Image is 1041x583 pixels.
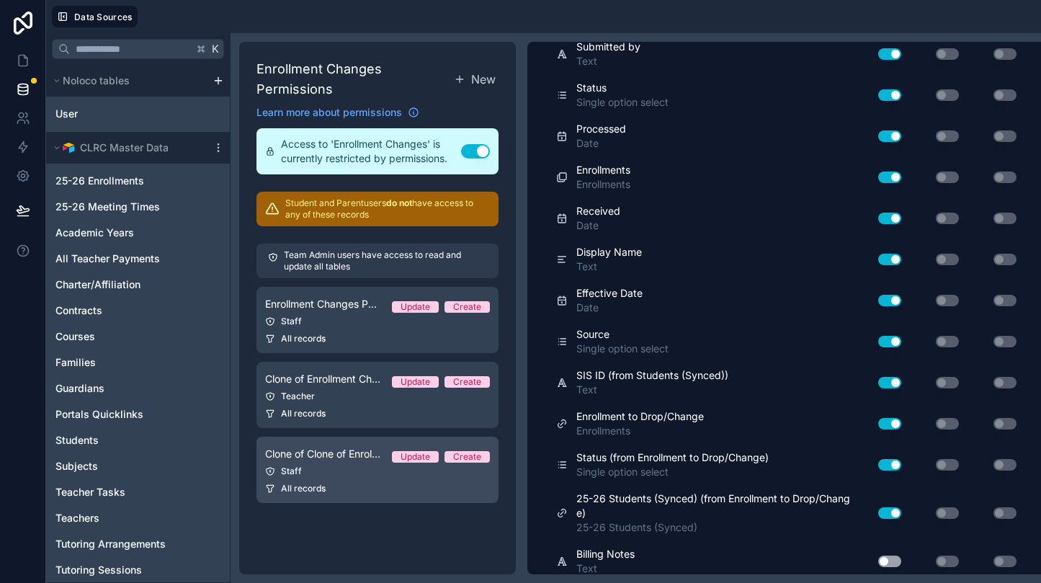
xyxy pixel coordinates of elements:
[55,355,96,370] span: Families
[55,381,104,396] span: Guardians
[49,102,227,125] div: User
[576,561,635,576] span: Text
[281,483,326,494] span: All records
[63,142,74,153] img: Airtable Logo
[576,81,669,95] span: Status
[55,537,166,551] span: Tutoring Arrangements
[265,391,490,402] div: Teacher
[576,342,669,356] span: Single option select
[576,301,643,315] span: Date
[52,6,138,27] button: Data Sources
[55,107,78,121] span: User
[55,200,160,214] span: 25-26 Meeting Times
[265,297,380,311] span: Enrollment Changes Permission - Staff
[265,372,380,386] span: Clone of Enrollment Changes Permission - Teacher
[401,301,430,313] div: Update
[49,558,227,582] div: Tutoring Sessions
[576,245,642,259] span: Display Name
[386,197,412,208] strong: do not
[576,177,630,192] span: Enrollments
[281,137,461,166] span: Access to 'Enrollment Changes' is currently restricted by permissions.
[576,409,704,424] span: Enrollment to Drop/Change
[49,71,207,91] button: Noloco tables
[576,491,852,520] span: 25-26 Students (Synced) (from Enrollment to Drop/Change)
[576,520,852,535] span: 25-26 Students (Synced)
[576,40,640,54] span: Submitted by
[576,383,728,397] span: Text
[55,303,102,318] span: Contracts
[281,333,326,344] span: All records
[210,44,220,54] span: K
[74,12,133,22] span: Data Sources
[80,141,169,155] span: CLRC Master Data
[49,247,227,270] div: All Teacher Payments
[49,377,227,400] div: Guardians
[49,533,227,556] div: Tutoring Arrangements
[256,105,419,120] a: Learn more about permissions
[55,407,143,422] span: Portals Quicklinks
[55,277,140,292] span: Charter/Affiliation
[451,68,499,91] button: New
[576,136,626,151] span: Date
[49,507,227,530] div: Teachers
[256,287,499,353] a: Enrollment Changes Permission - StaffUpdateCreateStaffAll records
[49,273,227,296] div: Charter/Affiliation
[471,71,496,88] span: New
[576,218,620,233] span: Date
[49,195,227,218] div: 25-26 Meeting Times
[265,447,380,461] span: Clone of Clone of Enrollment Changes Permission - Staff
[256,362,499,428] a: Clone of Enrollment Changes Permission - TeacherUpdateCreateTeacherAll records
[453,301,481,313] div: Create
[576,450,769,465] span: Status (from Enrollment to Drop/Change)
[256,437,499,503] a: Clone of Clone of Enrollment Changes Permission - StaffUpdateCreateStaffAll records
[49,138,207,158] button: Airtable LogoCLRC Master Data
[265,316,490,327] div: Staff
[576,465,769,479] span: Single option select
[49,403,227,426] div: Portals Quicklinks
[401,451,430,463] div: Update
[576,547,635,561] span: Billing Notes
[49,299,227,322] div: Contracts
[63,74,130,88] span: Noloco tables
[281,408,326,419] span: All records
[49,429,227,452] div: Students
[55,433,99,448] span: Students
[46,65,230,582] div: scrollable content
[55,563,142,577] span: Tutoring Sessions
[49,455,227,478] div: Subjects
[55,511,99,525] span: Teachers
[576,259,642,274] span: Text
[576,95,669,110] span: Single option select
[49,481,227,504] div: Teacher Tasks
[576,327,669,342] span: Source
[576,122,626,136] span: Processed
[49,325,227,348] div: Courses
[576,163,630,177] span: Enrollments
[576,368,728,383] span: SIS ID (from Students (Synced))
[453,376,481,388] div: Create
[49,169,227,192] div: 25-26 Enrollments
[576,54,640,68] span: Text
[55,226,134,240] span: Academic Years
[576,204,620,218] span: Received
[256,105,402,120] span: Learn more about permissions
[49,221,227,244] div: Academic Years
[284,249,487,272] p: Team Admin users have access to read and update all tables
[265,466,490,477] div: Staff
[576,424,704,438] span: Enrollments
[55,329,95,344] span: Courses
[55,252,160,266] span: All Teacher Payments
[453,451,481,463] div: Create
[55,459,98,473] span: Subjects
[576,286,643,301] span: Effective Date
[49,351,227,374] div: Families
[401,376,430,388] div: Update
[55,485,125,499] span: Teacher Tasks
[55,174,144,188] span: 25-26 Enrollments
[285,197,490,221] p: Student and Parent users have access to any of these records
[256,59,451,99] h1: Enrollment Changes Permissions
